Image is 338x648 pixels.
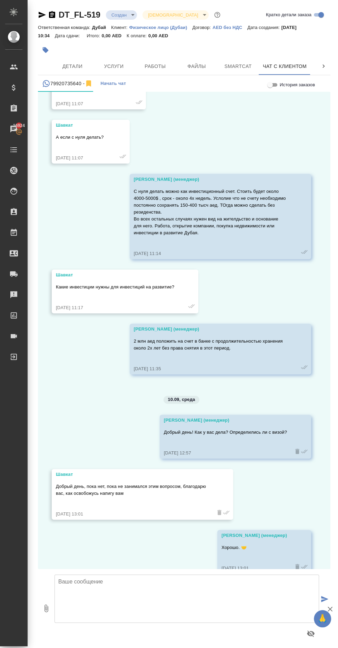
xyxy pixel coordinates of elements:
[148,33,173,38] p: 0,00 AED
[38,42,53,58] button: Добавить тэг
[59,10,100,19] a: DT_FL-519
[56,272,174,278] div: Шавкат
[56,483,209,497] p: Добрый день, пока нет, пока не занимался этим вопросом, благодарю вас, как освобожусь напигу вам
[317,611,328,626] span: 🙏
[109,12,129,18] button: Создан
[97,75,129,92] button: Начать чат
[180,62,213,71] span: Файлы
[56,284,174,291] p: Какие инвестиции нужны для инвестиций на развитие?
[212,24,247,30] a: AED без НДС
[142,10,208,20] div: Создан
[146,12,200,18] button: [DEMOGRAPHIC_DATA]
[247,25,281,30] p: Дата создания:
[56,471,209,478] div: Шавкат
[266,11,311,18] span: Кратко детали заказа
[56,511,209,518] div: [DATE] 13:01
[221,565,287,572] div: [DATE] 13:01
[2,120,26,138] a: 16924
[106,10,137,20] div: Создан
[56,134,106,141] p: А если с нуля делать?
[56,100,122,107] div: [DATE] 11:07
[84,79,93,88] svg: Отписаться
[48,11,56,19] button: Скопировать ссылку
[42,79,93,88] div: 79920735640 (Шавкат) - (undefined)
[56,155,106,161] div: [DATE] 11:07
[134,326,287,333] div: [PERSON_NAME] (менеджер)
[192,25,213,30] p: Договор:
[164,417,287,424] div: [PERSON_NAME] (менеджер)
[56,62,89,71] span: Детали
[9,122,29,129] span: 16924
[56,304,174,311] div: [DATE] 11:17
[38,75,330,92] div: simple tabs example
[102,33,127,38] p: 0,00 AED
[164,429,287,436] p: Добрый день! Как у вас дела? Определились ли с визой?
[38,25,92,30] p: Ответственная команда:
[168,396,195,403] p: 10.09, среда
[134,250,287,257] div: [DATE] 11:14
[129,25,192,30] p: Физическое лицо (Дубаи)
[129,24,192,30] a: Физическое лицо (Дубаи)
[100,80,126,88] span: Начать чат
[221,544,287,551] p: Хорошо. 🤝
[134,338,287,352] p: 2 млн аед положить на счет в банке с продолжительностью хранения около 2х лет без права снятия в ...
[221,62,255,71] span: Smartcat
[87,33,101,38] p: Итого:
[280,81,315,88] span: История заказов
[134,188,287,236] p: С нуля делать можно как инвестиционный счет. Стоить будет около 4000-5000$ , срок - около 4х неде...
[314,610,331,627] button: 🙏
[221,532,287,539] div: [PERSON_NAME] (менеджер)
[38,11,46,19] button: Скопировать ссылку для ЯМессенджера
[139,62,172,71] span: Работы
[134,176,287,183] div: [PERSON_NAME] (менеджер)
[263,62,307,71] span: Чат с клиентом
[97,62,130,71] span: Услуги
[111,25,129,30] p: Клиент:
[213,10,222,19] button: Доп статусы указывают на важность/срочность заказа
[56,122,106,129] div: Шавкат
[302,625,319,642] button: Предпросмотр
[212,25,247,30] p: AED без НДС
[164,450,287,456] div: [DATE] 12:57
[92,25,111,30] p: Дубай
[127,33,148,38] p: К оплате:
[134,365,287,372] div: [DATE] 11:35
[55,33,81,38] p: Дата сдачи:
